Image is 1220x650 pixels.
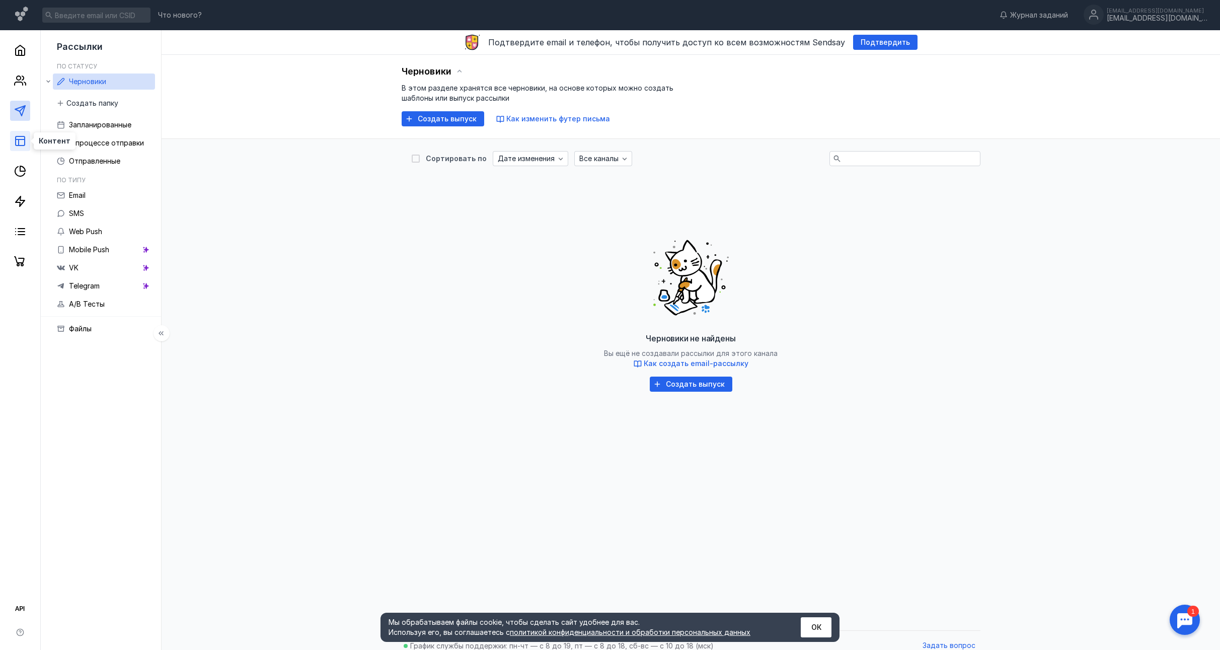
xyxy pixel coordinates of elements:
span: VK [69,263,79,272]
span: Web Push [69,227,102,236]
span: В этом разделе хранятся все черновики, на основе которых можно создать шаблоны или выпуск рассылки [402,84,673,102]
button: Создать выпуск [402,111,484,126]
a: Черновики [53,74,155,90]
span: Отправленные [69,157,120,165]
a: политикой конфиденциальности и обработки персональных данных [510,628,750,636]
span: Telegram [69,281,100,290]
button: ОК [801,617,831,637]
button: Подтвердить [853,35,918,50]
span: Черновики не найдены [646,333,735,343]
a: Запланированные [53,117,155,133]
span: График службы поддержки: пн-чт — с 8 до 19, пт — с 8 до 18, сб-вс — с 10 до 18 (мск) [410,641,714,650]
span: SMS [69,209,84,218]
a: SMS [53,205,155,222]
span: Запланированные [69,120,131,129]
span: Контент [39,137,70,145]
button: Создать папку [53,96,123,111]
button: Все каналы [574,151,632,166]
span: Подтвердить [861,38,910,47]
a: Mobile Push [53,242,155,258]
span: Журнал заданий [1010,10,1068,20]
a: Telegram [53,278,155,294]
a: Email [53,187,155,203]
span: Как создать email-рассылку [644,359,748,368]
a: A/B Тесты [53,296,155,312]
span: Создать папку [66,99,118,108]
span: Вы ещё не создавали рассылки для этого канала [604,349,778,369]
a: Что нового? [153,12,207,19]
h5: По статусу [57,62,97,70]
span: Все каналы [579,155,619,163]
a: Отправленные [53,153,155,169]
input: Введите email или CSID [42,8,150,23]
span: Что нового? [158,12,202,19]
span: Mobile Push [69,245,109,254]
button: Создать выпуск [650,377,732,392]
a: В процессе отправки [53,135,155,151]
span: Черновики [69,77,106,86]
span: Рассылки [57,41,103,52]
button: Как изменить футер письма [496,114,610,124]
a: VK [53,260,155,276]
div: [EMAIL_ADDRESS][DOMAIN_NAME] [1107,14,1207,23]
span: Создать выпуск [666,380,725,389]
span: Файлы [69,324,92,333]
span: Создать выпуск [418,115,477,123]
button: Как создать email-рассылку [634,358,748,369]
span: Задать вопрос [923,641,975,650]
div: 1 [23,6,34,17]
a: Файлы [53,321,155,337]
span: Email [69,191,86,199]
div: Мы обрабатываем файлы cookie, чтобы сделать сайт удобнее для вас. Используя его, вы соглашаетесь c [389,617,776,637]
button: Дате изменения [493,151,568,166]
a: Журнал заданий [995,10,1073,20]
div: Сортировать по [426,155,487,162]
span: В процессе отправки [69,138,144,147]
span: Подтвердите email и телефон, чтобы получить доступ ко всем возможностям Sendsay [488,37,845,47]
span: A/B Тесты [69,300,105,308]
div: [EMAIL_ADDRESS][DOMAIN_NAME] [1107,8,1207,14]
span: Как изменить футер письма [506,114,610,123]
a: Web Push [53,224,155,240]
h5: По типу [57,176,86,184]
span: Дате изменения [498,155,555,163]
span: Черновики [402,66,452,77]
